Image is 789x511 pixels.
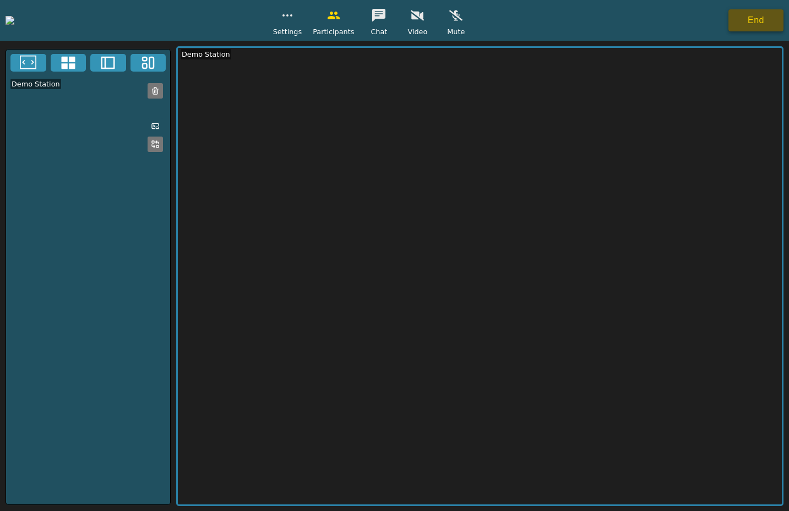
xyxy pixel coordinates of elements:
button: 4x4 [51,54,86,72]
button: Two Window Medium [90,54,126,72]
button: End [728,9,783,31]
span: Mute [447,26,465,37]
span: Video [407,26,427,37]
button: Picture in Picture [148,118,163,134]
span: Settings [273,26,302,37]
img: logoWhite.png [6,16,14,25]
button: Three Window Medium [130,54,166,72]
div: Demo Station [181,49,231,59]
button: Replace Feed [148,137,163,152]
button: Remove Feed [148,83,163,99]
div: Demo Station [10,79,61,89]
span: Chat [371,26,387,37]
span: Participants [313,26,354,37]
button: Fullscreen [10,54,46,72]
